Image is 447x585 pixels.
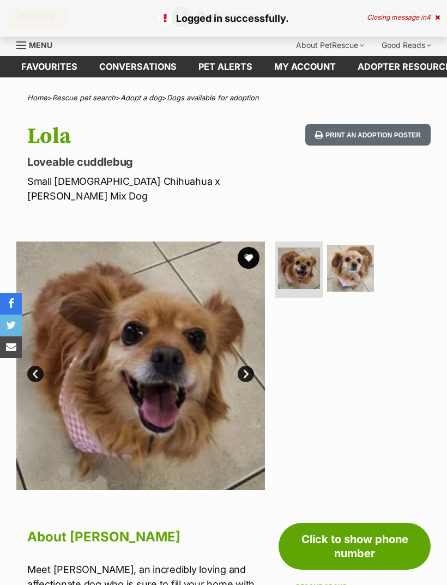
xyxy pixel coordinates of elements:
[305,124,431,146] button: Print an adoption poster
[327,245,374,292] img: Photo of Lola
[16,34,60,54] a: Menu
[16,242,265,490] img: Photo of Lola
[27,525,265,549] h2: About [PERSON_NAME]
[188,56,263,77] a: Pet alerts
[120,93,162,102] a: Adopt a dog
[278,248,320,290] img: Photo of Lola
[238,247,259,269] button: favourite
[27,154,276,170] p: Loveable cuddlebug
[27,124,276,149] h1: Lola
[426,13,431,21] span: 4
[10,56,88,77] a: Favourites
[27,93,47,102] a: Home
[238,366,254,382] a: Next
[279,523,431,570] a: Click to show phone number
[88,56,188,77] a: conversations
[52,93,116,102] a: Rescue pet search
[29,40,52,50] span: Menu
[167,93,259,102] a: Dogs available for adoption
[288,34,372,56] div: About PetRescue
[367,14,440,21] div: Closing message in
[27,174,276,203] p: Small [DEMOGRAPHIC_DATA] Chihuahua x [PERSON_NAME] Mix Dog
[27,366,44,382] a: Prev
[263,56,347,77] a: My account
[11,11,436,26] p: Logged in successfully.
[374,34,439,56] div: Good Reads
